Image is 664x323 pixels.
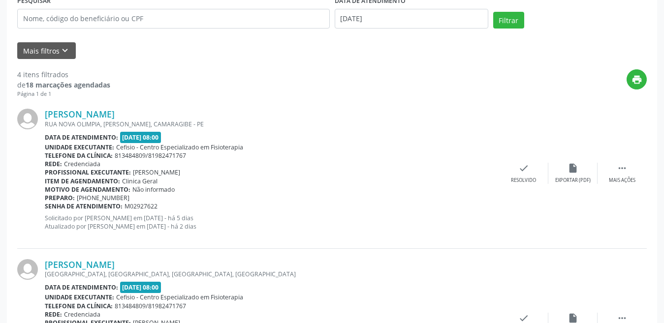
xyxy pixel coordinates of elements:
b: Data de atendimento: [45,133,118,142]
i: print [632,74,642,85]
b: Motivo de agendamento: [45,185,130,194]
span: 813484809/81982471767 [115,302,186,310]
b: Telefone da clínica: [45,302,113,310]
img: img [17,259,38,280]
b: Telefone da clínica: [45,151,113,160]
b: Unidade executante: [45,143,114,151]
i:  [617,163,628,174]
img: img [17,109,38,129]
i: insert_drive_file [568,163,578,174]
span: Cefisio - Centro Especializado em Fisioterapia [116,293,243,301]
b: Item de agendamento: [45,177,120,185]
div: RUA NOVA OLIMPIA, [PERSON_NAME], CAMARAGIBE - PE [45,120,499,128]
a: [PERSON_NAME] [45,109,115,119]
i: keyboard_arrow_down [60,45,70,56]
b: Rede: [45,310,62,319]
span: [PHONE_NUMBER] [77,194,129,202]
span: Credenciada [64,310,100,319]
input: Selecione um intervalo [335,9,488,29]
a: [PERSON_NAME] [45,259,115,270]
span: Não informado [132,185,175,194]
b: Preparo: [45,194,75,202]
span: 813484809/81982471767 [115,151,186,160]
div: Página 1 de 1 [17,90,110,98]
b: Rede: [45,160,62,168]
div: Resolvido [511,177,536,184]
button: print [627,69,647,89]
strong: 18 marcações agendadas [26,80,110,89]
i: check [518,163,529,174]
div: de [17,80,110,90]
b: Senha de atendimento: [45,202,123,210]
span: [DATE] 08:00 [120,132,161,143]
b: Unidade executante: [45,293,114,301]
span: Credenciada [64,160,100,168]
div: 4 itens filtrados [17,69,110,80]
span: Clinica Geral [122,177,158,185]
div: Exportar (PDF) [555,177,591,184]
b: Data de atendimento: [45,283,118,292]
button: Mais filtroskeyboard_arrow_down [17,42,76,59]
span: [PERSON_NAME] [133,168,180,176]
button: Filtrar [493,12,524,29]
span: M02927622 [125,202,158,210]
span: [DATE] 08:00 [120,282,161,293]
div: [GEOGRAPHIC_DATA], [GEOGRAPHIC_DATA], [GEOGRAPHIC_DATA], [GEOGRAPHIC_DATA] [45,270,499,278]
b: Profissional executante: [45,168,131,176]
span: Cefisio - Centro Especializado em Fisioterapia [116,143,243,151]
input: Nome, código do beneficiário ou CPF [17,9,330,29]
div: Mais ações [609,177,635,184]
p: Solicitado por [PERSON_NAME] em [DATE] - há 5 dias Atualizado por [PERSON_NAME] em [DATE] - há 2 ... [45,214,499,231]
